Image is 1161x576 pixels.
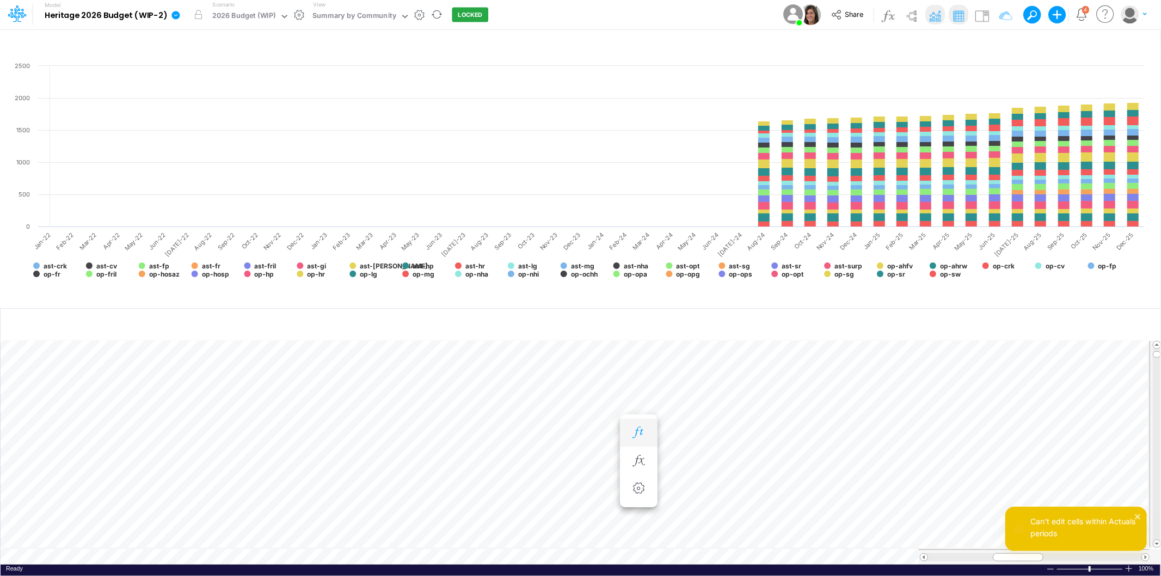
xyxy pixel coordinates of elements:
text: May-22 [123,231,144,252]
div: Zoom Out [1046,565,1055,573]
div: Can't edit cells within Actuals periods [1030,516,1138,538]
text: op-ops [729,270,753,278]
text: Mar-22 [78,231,98,251]
div: 4 unread items [1084,7,1088,12]
text: Mar-24 [631,231,651,251]
text: Apr-24 [654,231,674,251]
text: Jun-22 [147,231,167,251]
text: op-ahfv [887,262,913,270]
text: ast-opt [677,262,701,270]
text: May-24 [676,231,697,252]
input: Type a title here [9,34,1044,56]
text: ast-gi [307,262,326,270]
button: close [1134,510,1142,521]
text: Nov-22 [262,231,282,252]
a: Notifications [1076,8,1088,21]
div: 2026 Budget (WIP) [212,10,276,23]
text: Mar-25 [907,231,927,251]
text: op-hosp [202,270,229,278]
text: op-mg [413,270,434,278]
text: ast-sg [729,262,751,270]
text: Dec-25 [1115,231,1135,251]
text: 0 [26,223,30,230]
text: Jun-23 [423,231,444,251]
text: Jan-25 [862,231,882,251]
text: ast-hp [413,262,434,270]
text: Nov-23 [538,231,559,252]
text: [DATE]-23 [440,231,466,258]
text: May-25 [953,231,974,252]
text: Aug-25 [1022,231,1043,252]
text: Dec-22 [285,231,305,251]
text: Nov-25 [1091,231,1112,252]
text: op-sg [834,270,854,278]
label: Scenario [212,1,235,9]
text: ast-sr [782,262,801,270]
text: ast-mg [571,262,594,270]
div: Zoom [1089,566,1091,572]
text: Sep-22 [216,231,236,251]
div: Zoom In [1125,565,1133,573]
span: Ready [6,565,23,572]
text: op-ochh [571,270,598,278]
text: ast-nha [624,262,648,270]
text: op-nha [465,270,488,278]
text: Oct-24 [793,231,813,250]
text: May-23 [400,231,421,252]
div: Zoom level [1139,565,1155,573]
text: Aug-23 [469,231,490,252]
text: op-fril [96,270,116,278]
text: ast-crk [44,262,67,270]
button: LOCKED [452,8,489,22]
text: ast-fr [202,262,220,270]
text: Aug-22 [192,231,213,252]
div: Summary by Community [312,10,396,23]
text: op-ahrw [940,262,968,270]
text: 1500 [16,126,30,134]
text: Feb-23 [331,231,352,251]
text: Apr-25 [931,231,951,251]
text: Jun-24 [700,231,720,251]
text: ast-lg [518,262,537,270]
text: [DATE]-25 [993,231,1019,258]
text: Feb-24 [608,231,628,251]
span: 100% [1139,565,1155,573]
text: op-hp [255,270,274,278]
text: Nov-24 [815,231,836,252]
label: View [313,1,325,9]
text: Jan-22 [32,231,52,251]
text: op-fp [1098,262,1117,270]
text: ast-cv [96,262,118,270]
text: op-crk [993,262,1015,270]
text: op-lg [360,270,377,278]
text: ast-fril [255,262,277,270]
text: Feb-25 [884,231,905,251]
text: ast-surp [834,262,862,270]
text: [DATE]-22 [163,231,190,258]
text: op-sr [887,270,905,278]
text: 2000 [15,94,30,102]
text: Jun-25 [976,231,997,251]
text: op-cv [1046,262,1065,270]
text: ast-hr [465,262,485,270]
text: ast-fp [149,262,169,270]
text: Mar-23 [354,231,374,251]
label: Model [45,2,61,9]
text: op-sw [940,270,961,278]
text: Feb-22 [55,231,75,251]
text: Sep-25 [1046,231,1066,251]
text: Apr-22 [101,231,121,251]
div: In Ready mode [6,565,23,573]
text: op-opt [782,270,804,278]
text: Jan-24 [585,231,605,251]
img: User Image Icon [800,4,821,25]
div: Zoom [1056,565,1125,573]
text: op-hr [307,270,325,278]
text: Sep-24 [769,231,789,251]
text: Sep-23 [493,231,513,251]
img: User Image Icon [781,2,805,27]
text: op-opa [624,270,647,278]
text: Oct-25 [1070,231,1089,250]
text: op-hosaz [149,270,180,278]
text: op-nhi [518,270,539,278]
